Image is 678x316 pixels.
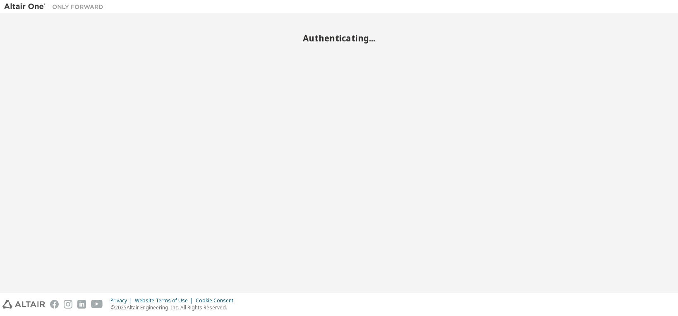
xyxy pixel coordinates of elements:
[91,300,103,309] img: youtube.svg
[4,2,108,11] img: Altair One
[135,297,196,304] div: Website Terms of Use
[4,33,674,43] h2: Authenticating...
[50,300,59,309] img: facebook.svg
[196,297,238,304] div: Cookie Consent
[64,300,72,309] img: instagram.svg
[77,300,86,309] img: linkedin.svg
[2,300,45,309] img: altair_logo.svg
[110,297,135,304] div: Privacy
[110,304,238,311] p: © 2025 Altair Engineering, Inc. All Rights Reserved.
